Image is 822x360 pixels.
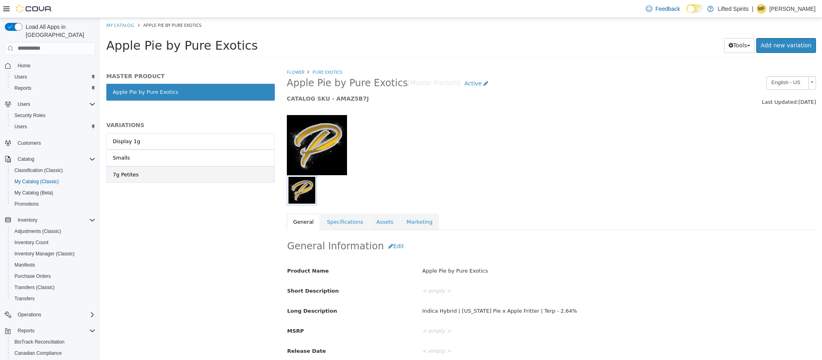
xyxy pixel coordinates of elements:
[11,188,57,198] a: My Catalog (Beta)
[2,99,99,110] button: Users
[11,199,95,209] span: Promotions
[2,137,99,149] button: Customers
[187,330,226,336] span: Release Date
[6,103,175,111] h5: VARIATIONS
[8,271,99,282] button: Purchase Orders
[8,110,99,121] button: Security Roles
[662,81,698,87] span: Last Updated:
[698,81,716,87] span: [DATE]
[14,262,35,268] span: Manifests
[11,337,68,347] a: BioTrack Reconciliation
[624,20,655,35] button: Tools
[11,238,95,247] span: Inventory Count
[758,4,765,14] span: MF
[686,4,703,13] input: Dark Mode
[18,101,30,107] span: Users
[187,59,308,71] span: Apple Pie by Pure Exotics
[11,72,95,82] span: Users
[187,250,229,256] span: Product Name
[11,271,54,281] a: Purchase Orders
[11,111,95,120] span: Security Roles
[2,309,99,320] button: Operations
[14,284,55,291] span: Transfers (Classic)
[8,187,99,198] button: My Catalog (Beta)
[11,177,62,186] a: My Catalog (Classic)
[11,111,49,120] a: Security Roles
[316,286,721,300] div: Indica Hybrid | [US_STATE] Pie x Apple Fritter | Terp - 2.64%
[14,310,45,320] button: Operations
[8,71,99,83] button: Users
[2,154,99,165] button: Catalog
[14,167,63,174] span: Classification (Classic)
[187,97,247,157] img: 150
[11,294,38,303] a: Transfers
[14,295,35,302] span: Transfers
[284,221,308,236] button: Edit
[769,4,816,14] p: [PERSON_NAME]
[187,290,237,296] span: Long Description
[8,282,99,293] button: Transfers (Classic)
[22,23,95,39] span: Load All Apps in [GEOGRAPHIC_DATA]
[14,138,44,148] a: Customers
[14,190,53,196] span: My Catalog (Beta)
[718,4,749,14] p: Lifted Spirits
[14,99,95,109] span: Users
[6,4,34,10] a: My Catalog
[6,66,175,83] a: Apple Pie by Pure Exotics
[14,178,59,185] span: My Catalog (Classic)
[11,83,35,93] a: Reports
[8,248,99,259] button: Inventory Manager (Classic)
[11,260,38,270] a: Manifests
[14,61,95,71] span: Home
[11,122,95,131] span: Users
[270,196,299,212] a: Assets
[12,153,39,161] div: 7g Petites
[12,136,30,144] div: Smalls
[187,196,220,212] a: General
[14,273,51,279] span: Purchase Orders
[8,237,99,248] button: Inventory Count
[8,348,99,359] button: Canadian Compliance
[18,63,30,69] span: Home
[11,238,52,247] a: Inventory Count
[11,227,95,236] span: Adjustments (Classic)
[11,283,95,292] span: Transfers (Classic)
[11,260,95,270] span: Manifests
[11,294,95,303] span: Transfers
[14,201,39,207] span: Promotions
[11,199,42,209] a: Promotions
[11,271,95,281] span: Purchase Orders
[14,326,95,336] span: Reports
[14,74,27,80] span: Users
[16,5,52,13] img: Cova
[316,326,721,340] div: < empty >
[220,196,269,212] a: Specifications
[308,62,360,69] small: [Master Product]
[14,251,75,257] span: Inventory Manager (Classic)
[300,196,339,212] a: Marketing
[187,270,239,276] span: Short Description
[14,85,31,91] span: Reports
[14,154,37,164] button: Catalog
[11,166,95,175] span: Classification (Classic)
[8,198,99,210] button: Promotions
[187,77,580,84] h5: CATALOG SKU - AMAZ5B7J
[11,177,95,186] span: My Catalog (Classic)
[11,122,30,131] a: Users
[187,221,715,236] h2: General Information
[14,99,33,109] button: Users
[14,326,38,336] button: Reports
[316,266,721,280] div: < empty >
[11,337,95,347] span: BioTrack Reconciliation
[14,239,49,246] span: Inventory Count
[12,119,40,127] div: Display 1g
[11,83,95,93] span: Reports
[8,226,99,237] button: Adjustments (Classic)
[14,350,62,356] span: Canadian Compliance
[364,62,381,69] span: Active
[14,339,65,345] span: BioTrack Reconciliation
[18,311,41,318] span: Operations
[14,310,95,320] span: Operations
[14,154,95,164] span: Catalog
